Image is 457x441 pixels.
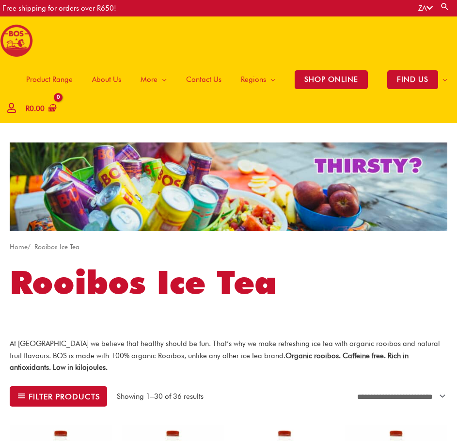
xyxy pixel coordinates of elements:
span: More [141,65,158,94]
span: Product Range [26,65,73,94]
a: ZA [418,4,433,13]
nav: Site Navigation [9,65,457,94]
p: At [GEOGRAPHIC_DATA] we believe that healthy should be fun. That’s why we make refreshing ice tea... [10,338,447,374]
a: Product Range [16,65,82,94]
a: View Shopping Cart, empty [24,98,57,120]
a: About Us [82,65,131,94]
img: screenshot [10,142,447,231]
a: Regions [231,65,285,94]
p: Showing 1–30 of 36 results [117,391,204,402]
a: SHOP ONLINE [285,65,378,94]
h1: Rooibos Ice Tea [10,260,447,305]
bdi: 0.00 [26,104,45,113]
button: Filter products [10,386,107,407]
span: Filter products [29,393,100,400]
a: More [131,65,176,94]
span: R [26,104,30,113]
a: Contact Us [176,65,231,94]
a: Home [10,243,28,251]
select: Shop order [351,387,447,406]
a: Search button [440,2,450,11]
span: About Us [92,65,121,94]
nav: Breadcrumb [10,241,447,253]
span: FIND US [387,70,438,89]
span: Contact Us [186,65,221,94]
span: Regions [241,65,266,94]
span: SHOP ONLINE [295,70,368,89]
